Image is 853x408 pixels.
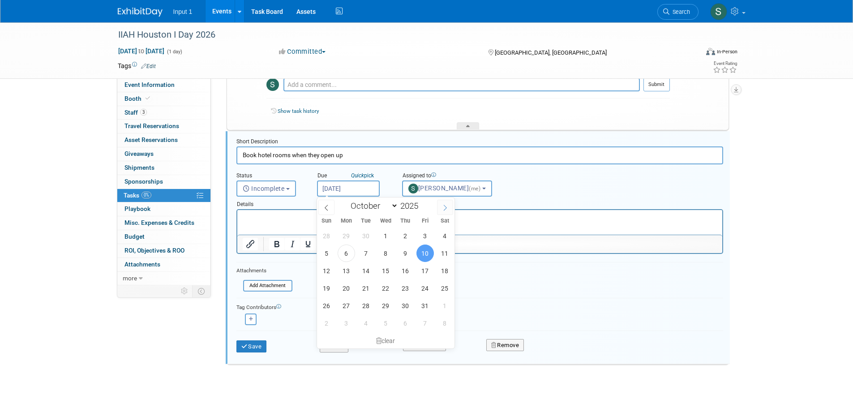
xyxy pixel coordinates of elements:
button: [PERSON_NAME](me) [402,180,492,197]
div: Assigned to [402,172,514,180]
span: Sat [435,218,454,224]
span: [GEOGRAPHIC_DATA], [GEOGRAPHIC_DATA] [495,49,607,56]
i: Quick [351,172,364,179]
span: Thu [395,218,415,224]
a: Giveaways [117,147,210,161]
span: October 8, 2025 [377,245,394,262]
span: Event Information [124,81,175,88]
button: Save [236,340,267,353]
span: October 19, 2025 [318,279,335,297]
button: Italic [285,238,300,250]
span: October 26, 2025 [318,297,335,314]
i: Booth reservation complete [146,96,150,101]
span: 3 [140,109,147,116]
a: Staff3 [117,106,210,120]
img: Format-Inperson.png [706,48,715,55]
span: November 1, 2025 [436,297,454,314]
span: November 4, 2025 [357,314,375,332]
img: Susan Stout [710,3,727,20]
a: Event Information [117,78,210,92]
span: November 5, 2025 [377,314,394,332]
span: Tue [356,218,376,224]
span: November 3, 2025 [338,314,355,332]
span: Fri [415,218,435,224]
span: September 28, 2025 [318,227,335,245]
div: Status [236,172,304,180]
a: Playbook [117,202,210,216]
a: Edit [141,63,156,69]
div: Details [236,197,723,209]
span: October 1, 2025 [377,227,394,245]
span: October 5, 2025 [318,245,335,262]
span: October 27, 2025 [338,297,355,314]
span: October 24, 2025 [416,279,434,297]
span: October 30, 2025 [397,297,414,314]
span: (me) [469,185,480,192]
img: ExhibitDay [118,8,163,17]
button: Remove [486,339,524,352]
select: Month [347,200,398,211]
button: Incomplete [236,180,296,197]
span: Booth [124,95,152,102]
span: October 4, 2025 [436,227,454,245]
span: Mon [336,218,356,224]
span: October 10, 2025 [416,245,434,262]
div: Attachments [236,267,292,275]
button: Committed [276,47,329,56]
span: Travel Reservations [124,122,179,129]
div: In-Person [716,48,737,55]
span: Search [669,9,690,15]
span: October 15, 2025 [377,262,394,279]
span: November 2, 2025 [318,314,335,332]
a: more [117,272,210,285]
span: [DATE] [DATE] [118,47,165,55]
a: Asset Reservations [117,133,210,147]
span: Asset Reservations [124,136,178,143]
span: Misc. Expenses & Credits [124,219,194,226]
div: Short Description [236,138,723,146]
a: Budget [117,230,210,244]
span: Wed [376,218,395,224]
span: September 30, 2025 [357,227,375,245]
span: October 16, 2025 [397,262,414,279]
a: Booth [117,92,210,106]
button: Underline [300,238,316,250]
a: Search [657,4,699,20]
input: Name of task or a short description [236,146,723,164]
a: ROI, Objectives & ROO [117,244,210,258]
iframe: Rich Text Area [237,210,722,235]
input: Due Date [317,180,380,197]
button: Bold [269,238,284,250]
span: October 20, 2025 [338,279,355,297]
span: 0% [141,192,151,198]
span: October 31, 2025 [416,297,434,314]
div: Tag Contributors [236,302,723,311]
span: October 11, 2025 [436,245,454,262]
span: October 28, 2025 [357,297,375,314]
span: November 8, 2025 [436,314,454,332]
span: [PERSON_NAME] [408,185,482,192]
input: Year [398,201,425,211]
button: Insert/edit link [243,238,258,250]
a: Show task history [278,108,319,114]
span: October 23, 2025 [397,279,414,297]
span: October 25, 2025 [436,279,454,297]
span: to [137,47,146,55]
div: clear [317,333,455,348]
span: October 7, 2025 [357,245,375,262]
span: September 29, 2025 [338,227,355,245]
td: Toggle Event Tabs [192,285,210,297]
span: more [123,275,137,282]
a: Misc. Expenses & Credits [117,216,210,230]
td: Personalize Event Tab Strip [177,285,193,297]
a: Travel Reservations [117,120,210,133]
span: Staff [124,109,147,116]
span: October 3, 2025 [416,227,434,245]
span: November 7, 2025 [416,314,434,332]
span: October 21, 2025 [357,279,375,297]
div: Event Format [646,47,738,60]
span: Giveaways [124,150,154,157]
span: Sun [317,218,337,224]
span: ROI, Objectives & ROO [124,247,184,254]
